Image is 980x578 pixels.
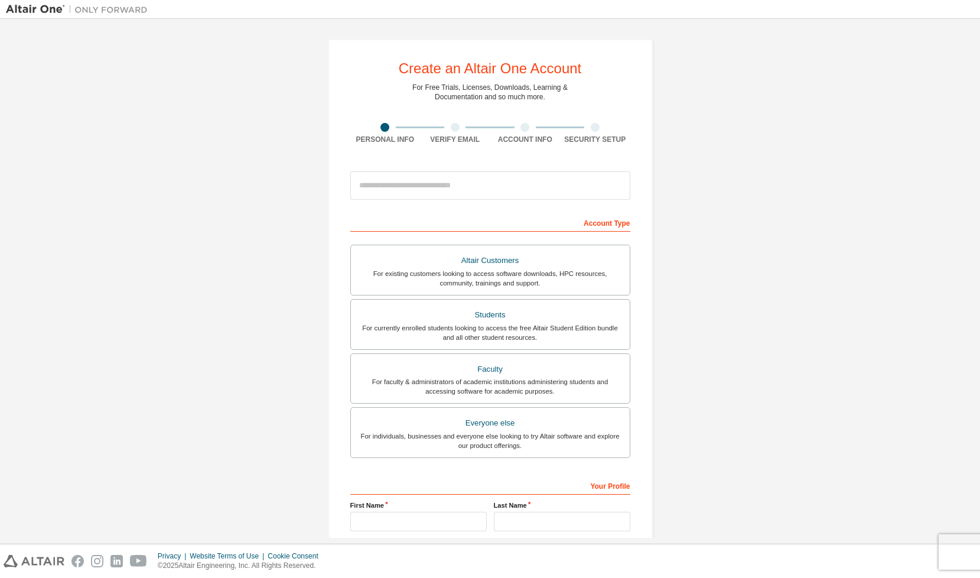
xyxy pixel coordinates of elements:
[350,501,487,510] label: First Name
[6,4,154,15] img: Altair One
[158,561,325,571] p: © 2025 Altair Engineering, Inc. All Rights Reserved.
[358,252,623,269] div: Altair Customers
[4,555,64,567] img: altair_logo.svg
[91,555,103,567] img: instagram.svg
[358,323,623,342] div: For currently enrolled students looking to access the free Altair Student Edition bundle and all ...
[358,415,623,431] div: Everyone else
[358,377,623,396] div: For faculty & administrators of academic institutions administering students and accessing softwa...
[399,61,582,76] div: Create an Altair One Account
[412,83,568,102] div: For Free Trials, Licenses, Downloads, Learning & Documentation and so much more.
[190,551,268,561] div: Website Terms of Use
[358,361,623,378] div: Faculty
[350,213,630,232] div: Account Type
[494,501,630,510] label: Last Name
[358,431,623,450] div: For individuals, businesses and everyone else looking to try Altair software and explore our prod...
[110,555,123,567] img: linkedin.svg
[358,269,623,288] div: For existing customers looking to access software downloads, HPC resources, community, trainings ...
[560,135,630,144] div: Security Setup
[268,551,325,561] div: Cookie Consent
[130,555,147,567] img: youtube.svg
[420,135,490,144] div: Verify Email
[358,307,623,323] div: Students
[158,551,190,561] div: Privacy
[350,476,630,495] div: Your Profile
[71,555,84,567] img: facebook.svg
[350,135,421,144] div: Personal Info
[490,135,561,144] div: Account Info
